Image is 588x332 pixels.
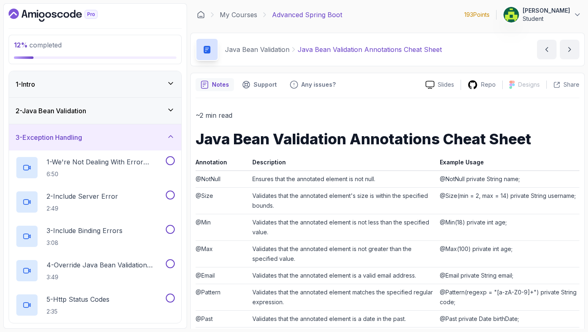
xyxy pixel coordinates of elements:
td: @Email private String email; [437,267,579,284]
td: @Min [196,214,249,240]
button: Support button [237,78,282,91]
p: 2:35 [47,307,109,316]
p: 4 - Override Java Bean Validation Messages [47,260,164,270]
td: Validates that the annotated element is not greater than the specified value. [249,240,437,267]
td: @Min(18) private int age; [437,214,579,240]
td: Validates that the annotated element is not less than the specified value. [249,214,437,240]
td: @Max(100) private int age; [437,240,579,267]
th: Description [249,157,437,171]
td: @Max [196,240,249,267]
button: next content [560,40,579,59]
td: @NotNull private String name; [437,170,579,187]
p: [PERSON_NAME] [523,7,570,15]
p: 193 Points [464,11,490,19]
p: Repo [481,81,496,89]
button: 2-Java Bean Validation [9,98,181,124]
td: @NotNull [196,170,249,187]
p: 3:49 [47,273,164,281]
td: Validates that the annotated element matches the specified regular expression. [249,284,437,310]
td: Validates that the annotated element is a date in the past. [249,310,437,327]
td: @Size [196,187,249,214]
a: Dashboard [197,11,205,19]
p: Designs [518,81,540,89]
p: Support [254,81,277,89]
p: Notes [212,81,229,89]
span: 12 % [14,41,28,49]
a: Repo [461,80,502,90]
td: @Pattern(regexp = "[a-zA-Z0-9]+") private String code; [437,284,579,310]
p: Any issues? [301,81,336,89]
button: user profile image[PERSON_NAME]Student [503,7,581,23]
td: Ensures that the annotated element is not null. [249,170,437,187]
button: 1-We're Not Dealing With Error Properply6:50 [16,156,175,179]
a: Dashboard [9,9,116,22]
th: Example Usage [437,157,579,171]
td: @Pattern [196,284,249,310]
p: Slides [438,81,454,89]
p: Share [563,81,579,89]
img: user profile image [503,7,519,22]
p: Advanced Spring Boot [272,10,342,20]
button: notes button [196,78,234,91]
p: 3 - Include Binding Errors [47,226,122,236]
h1: Java Bean Validation Annotations Cheat Sheet [196,131,579,147]
td: Validates that the annotated element is a valid email address. [249,267,437,284]
button: 3-Include Binding Errors3:08 [16,225,175,248]
h3: 2 - Java Bean Validation [16,106,86,116]
p: 5 - Http Status Codes [47,294,109,304]
th: Annotation [196,157,249,171]
button: 1-Intro [9,71,181,97]
p: Student [523,15,570,23]
h3: 1 - Intro [16,79,35,89]
p: 1 - We're Not Dealing With Error Properply [47,157,164,167]
p: 6:50 [47,170,164,178]
td: Validates that the annotated element's size is within the specified bounds. [249,187,437,214]
td: @Past [196,310,249,327]
td: @Email [196,267,249,284]
p: 2:49 [47,204,118,213]
button: 5-Http Status Codes2:35 [16,294,175,316]
td: @Past private Date birthDate; [437,310,579,327]
button: Share [546,81,579,89]
button: 2-Include Server Error2:49 [16,191,175,213]
a: Slides [419,81,461,89]
td: @Size(min = 2, max = 14) private String username; [437,187,579,214]
p: 2 - Include Server Error [47,191,118,201]
a: My Courses [220,10,257,20]
span: completed [14,41,62,49]
p: Java Bean Validation [225,45,290,54]
p: Java Bean Validation Annotations Cheat Sheet [298,45,442,54]
button: 3-Exception Handling [9,124,181,150]
button: 4-Override Java Bean Validation Messages3:49 [16,259,175,282]
p: 3:08 [47,239,122,247]
h3: 3 - Exception Handling [16,132,82,142]
button: Feedback button [285,78,341,91]
p: ~2 min read [196,110,579,121]
button: previous content [537,40,557,59]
